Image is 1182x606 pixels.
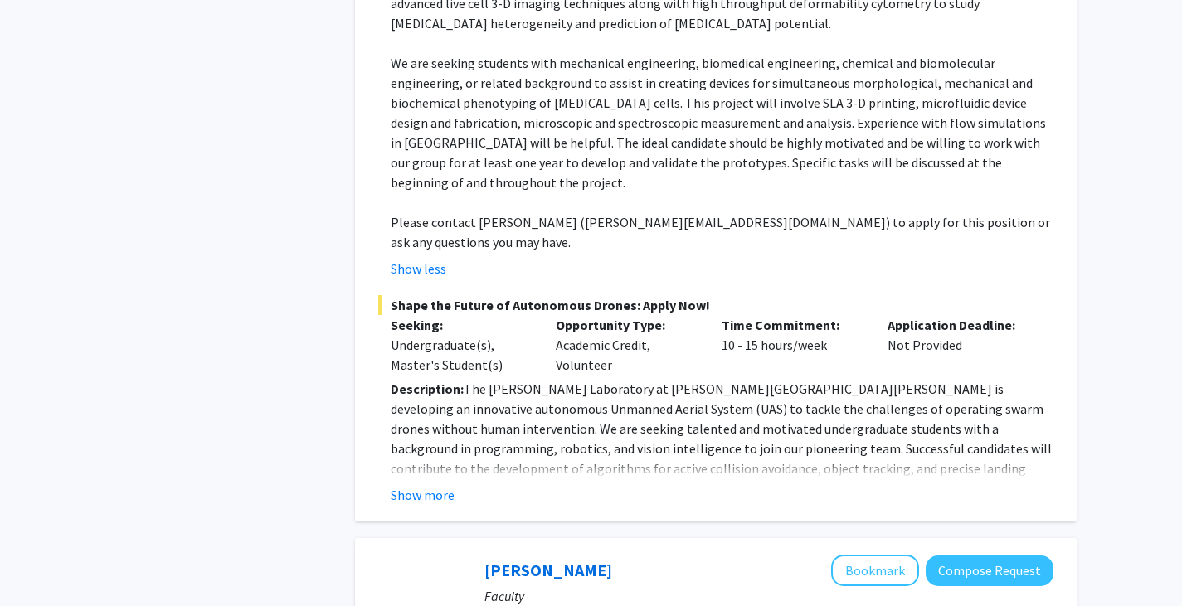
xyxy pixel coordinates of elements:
[378,295,1053,315] span: Shape the Future of Autonomous Drones: Apply Now!
[926,555,1053,586] button: Compose Request to Raj Mukherjee
[391,53,1053,192] p: We are seeking students with mechanical engineering, biomedical engineering, chemical and biomole...
[888,315,1029,335] p: Application Deadline:
[831,555,919,586] button: Add Raj Mukherjee to Bookmarks
[709,315,875,375] div: 10 - 15 hours/week
[391,259,446,279] button: Show less
[484,586,1053,606] p: Faculty
[12,531,71,594] iframe: Chat
[875,315,1041,375] div: Not Provided
[543,315,709,375] div: Academic Credit, Volunteer
[391,335,532,375] div: Undergraduate(s), Master's Student(s)
[556,315,697,335] p: Opportunity Type:
[391,212,1053,252] p: Please contact [PERSON_NAME] ([PERSON_NAME][EMAIL_ADDRESS][DOMAIN_NAME]) to apply for this positi...
[391,315,532,335] p: Seeking:
[722,315,863,335] p: Time Commitment:
[391,485,455,505] button: Show more
[391,381,464,397] strong: Description:
[391,379,1053,498] p: The [PERSON_NAME] Laboratory at [PERSON_NAME][GEOGRAPHIC_DATA][PERSON_NAME] is developing an inno...
[484,560,612,580] a: [PERSON_NAME]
